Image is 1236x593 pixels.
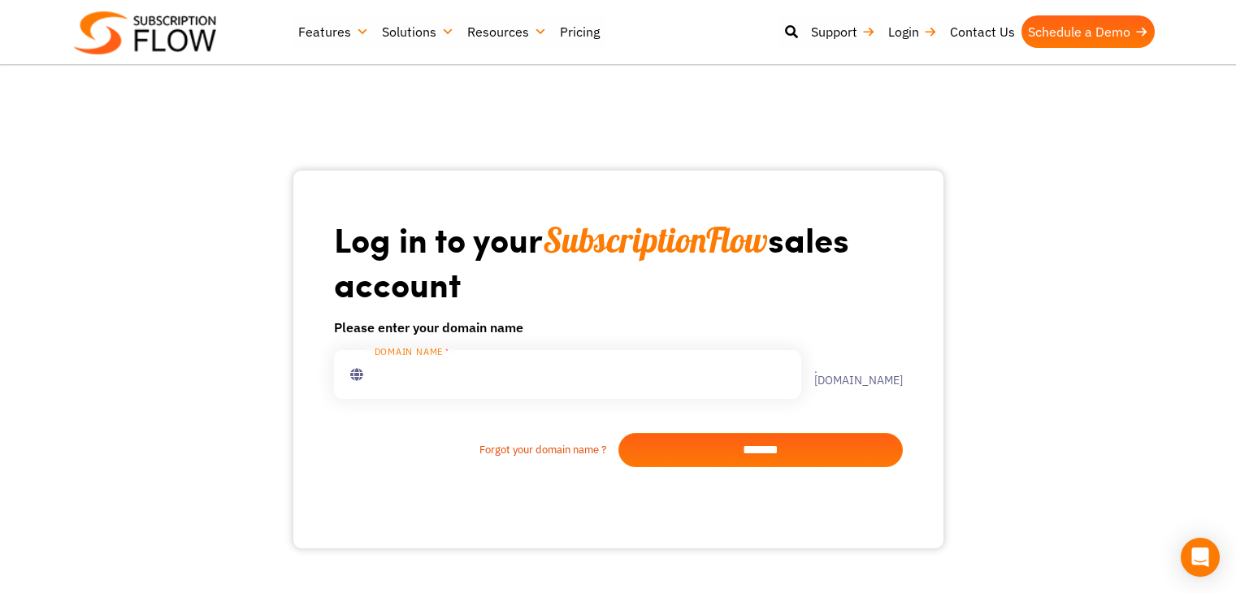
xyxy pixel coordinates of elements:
[882,15,943,48] a: Login
[553,15,606,48] a: Pricing
[74,11,216,54] img: Subscriptionflow
[943,15,1021,48] a: Contact Us
[1181,538,1220,577] div: Open Intercom Messenger
[1021,15,1155,48] a: Schedule a Demo
[334,318,903,337] h6: Please enter your domain name
[804,15,882,48] a: Support
[292,15,375,48] a: Features
[334,218,903,305] h1: Log in to your sales account
[375,15,461,48] a: Solutions
[334,442,618,458] a: Forgot your domain name ?
[543,219,768,262] span: SubscriptionFlow
[801,363,903,386] label: .[DOMAIN_NAME]
[461,15,553,48] a: Resources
